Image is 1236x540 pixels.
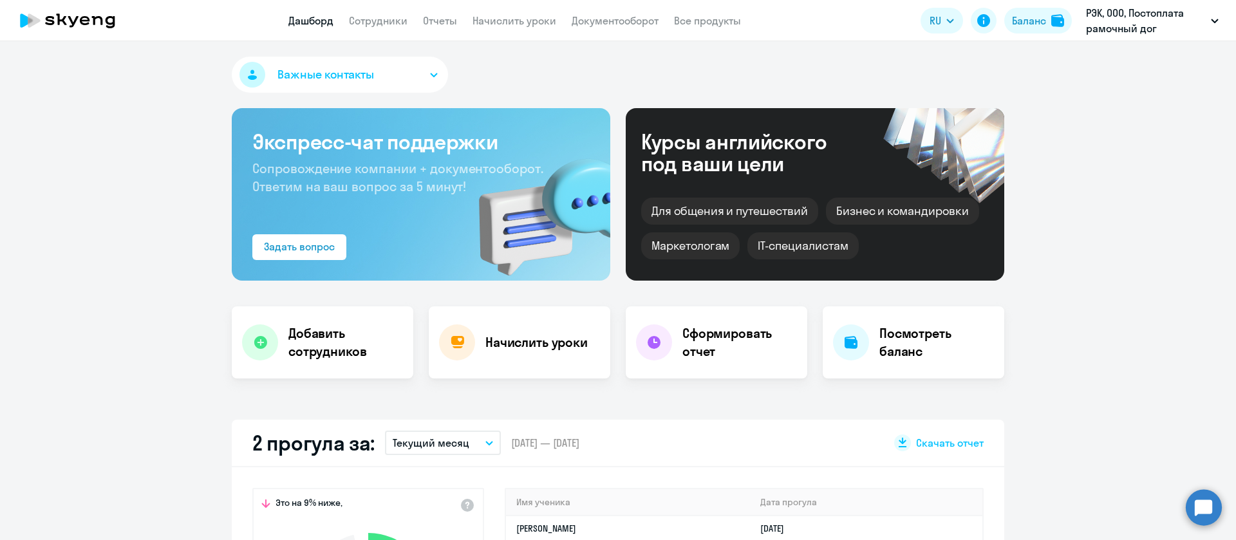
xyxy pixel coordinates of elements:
[641,198,818,225] div: Для общения и путешествий
[277,66,374,83] span: Важные контакты
[511,436,579,450] span: [DATE] — [DATE]
[385,431,501,455] button: Текущий месяц
[1012,13,1046,28] div: Баланс
[252,129,590,154] h3: Экспресс-чат поддержки
[506,489,750,516] th: Имя ученика
[641,131,861,174] div: Курсы английского под ваши цели
[516,523,576,534] a: [PERSON_NAME]
[349,14,407,27] a: Сотрудники
[916,436,984,450] span: Скачать отчет
[473,14,556,27] a: Начислить уроки
[276,497,342,512] span: Это на 9% ниже,
[674,14,741,27] a: Все продукты
[252,160,543,194] span: Сопровождение компании + документооборот. Ответим на ваш вопрос за 5 минут!
[252,234,346,260] button: Задать вопрос
[264,239,335,254] div: Задать вопрос
[930,13,941,28] span: RU
[460,136,610,281] img: bg-img
[1080,5,1225,36] button: РЭК, ООО, Постоплата рамочный дог
[288,324,403,360] h4: Добавить сотрудников
[879,324,994,360] h4: Посмотреть баланс
[393,435,469,451] p: Текущий месяц
[760,523,794,534] a: [DATE]
[1086,5,1206,36] p: РЭК, ООО, Постоплата рамочный дог
[921,8,963,33] button: RU
[750,489,982,516] th: Дата прогула
[423,14,457,27] a: Отчеты
[288,14,333,27] a: Дашборд
[485,333,588,351] h4: Начислить уроки
[572,14,659,27] a: Документооборот
[747,232,858,259] div: IT-специалистам
[1051,14,1064,27] img: balance
[232,57,448,93] button: Важные контакты
[682,324,797,360] h4: Сформировать отчет
[641,232,740,259] div: Маркетологам
[826,198,979,225] div: Бизнес и командировки
[252,430,375,456] h2: 2 прогула за:
[1004,8,1072,33] button: Балансbalance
